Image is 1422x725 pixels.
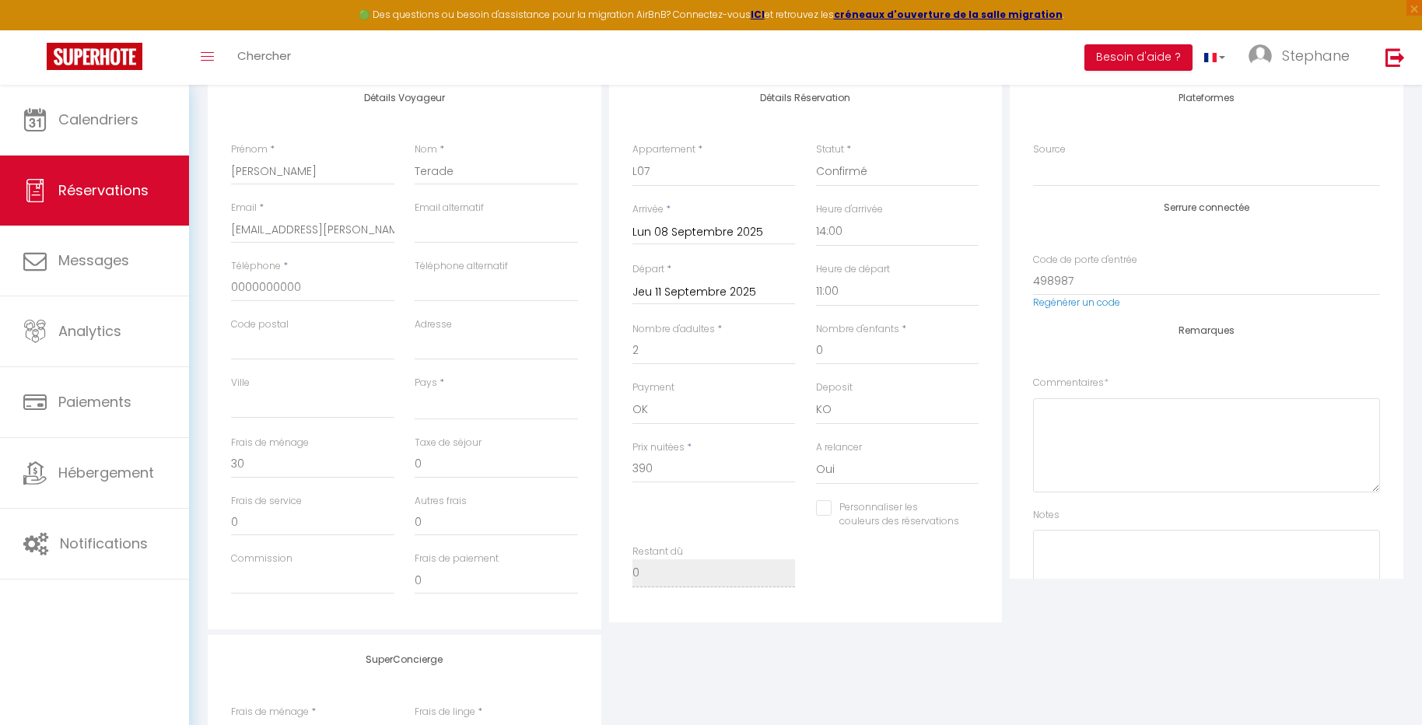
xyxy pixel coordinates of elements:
[47,43,142,70] img: Super Booking
[632,380,674,395] label: Payment
[816,262,890,277] label: Heure de départ
[1033,296,1120,309] a: Regénérer un code
[415,142,437,157] label: Nom
[1084,44,1193,71] button: Besoin d'aide ?
[1033,93,1380,103] h4: Plateformes
[632,440,685,455] label: Prix nuitées
[231,494,302,509] label: Frais de service
[1237,30,1369,85] a: ... Stephane
[632,545,683,559] label: Restant dû
[231,552,292,566] label: Commission
[58,110,138,129] span: Calendriers
[58,463,154,482] span: Hébergement
[415,494,467,509] label: Autres frais
[231,93,578,103] h4: Détails Voyageur
[231,317,289,332] label: Code postal
[1249,44,1272,68] img: ...
[415,376,437,391] label: Pays
[415,317,452,332] label: Adresse
[237,47,291,64] span: Chercher
[1385,47,1405,67] img: logout
[226,30,303,85] a: Chercher
[632,202,664,217] label: Arrivée
[816,322,899,337] label: Nombre d'enfants
[58,250,129,270] span: Messages
[1033,142,1066,157] label: Source
[415,201,484,215] label: Email alternatif
[415,705,475,720] label: Frais de linge
[632,262,664,277] label: Départ
[1033,325,1380,336] h4: Remarques
[415,259,508,274] label: Téléphone alternatif
[60,534,148,553] span: Notifications
[58,180,149,200] span: Réservations
[231,376,250,391] label: Ville
[834,8,1063,21] a: créneaux d'ouverture de la salle migration
[816,440,862,455] label: A relancer
[1033,508,1059,523] label: Notes
[231,142,268,157] label: Prénom
[231,705,309,720] label: Frais de ménage
[632,142,695,157] label: Appartement
[58,321,121,341] span: Analytics
[816,142,844,157] label: Statut
[1033,202,1380,213] h4: Serrure connectée
[632,322,715,337] label: Nombre d'adultes
[231,654,578,665] h4: SuperConcierge
[231,436,309,450] label: Frais de ménage
[231,201,257,215] label: Email
[1033,376,1109,391] label: Commentaires
[632,93,979,103] h4: Détails Réservation
[415,552,499,566] label: Frais de paiement
[816,202,883,217] label: Heure d'arrivée
[58,392,131,412] span: Paiements
[816,380,853,395] label: Deposit
[1282,46,1350,65] span: Stephane
[1033,253,1137,268] label: Code de porte d'entrée
[231,259,281,274] label: Téléphone
[415,436,482,450] label: Taxe de séjour
[751,8,765,21] a: ICI
[12,6,59,53] button: Ouvrir le widget de chat LiveChat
